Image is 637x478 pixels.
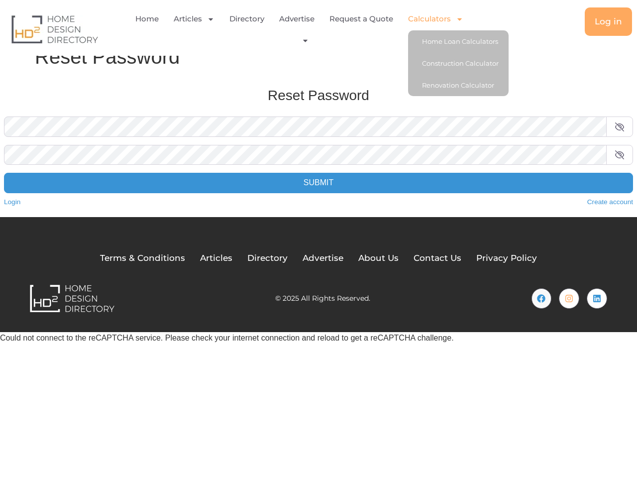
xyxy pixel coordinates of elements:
[408,74,509,96] a: Renovation Calculator
[4,87,633,105] h3: Reset Password
[279,7,315,30] a: Advertise
[358,252,399,265] a: About Us
[200,252,232,265] a: Articles
[135,7,159,30] a: Home
[4,197,20,207] a: Login
[275,295,370,302] h2: © 2025 All Rights Reserved.
[174,7,214,30] a: Articles
[595,17,622,26] span: Log in
[476,252,537,265] a: Privacy Policy
[414,252,461,265] a: Contact Us
[408,7,463,30] a: Calculators
[329,7,393,30] a: Request a Quote
[585,7,632,36] a: Log in
[4,173,633,193] button: Submit
[408,52,509,74] a: Construction Calculator
[35,45,602,69] h1: Reset Password
[247,252,288,265] a: Directory
[408,30,509,52] a: Home Loan Calculators
[587,197,633,207] a: Create account
[100,252,185,265] a: Terms & Conditions
[303,252,343,265] a: Advertise
[130,7,475,51] nav: Menu
[408,30,509,96] ul: Calculators
[229,7,264,30] a: Directory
